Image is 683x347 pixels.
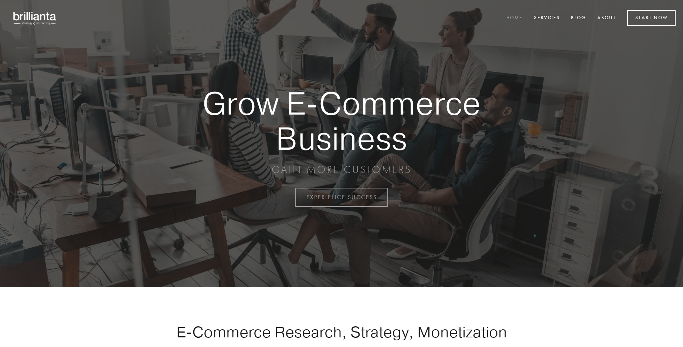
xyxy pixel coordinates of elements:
a: Start Now [627,10,676,26]
a: EXPERIENCE SUCCESS [295,188,388,207]
h1: E-Commerce Research, Strategy, Monetization [153,323,530,341]
p: GAIN MORE CUSTOMERS [177,163,506,176]
a: About [592,12,621,24]
a: Home [502,12,527,24]
strong: Grow E-Commerce Business [177,86,506,156]
a: Blog [566,12,591,24]
a: Services [529,12,565,24]
img: brillianta - research, strategy, marketing [7,7,63,29]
